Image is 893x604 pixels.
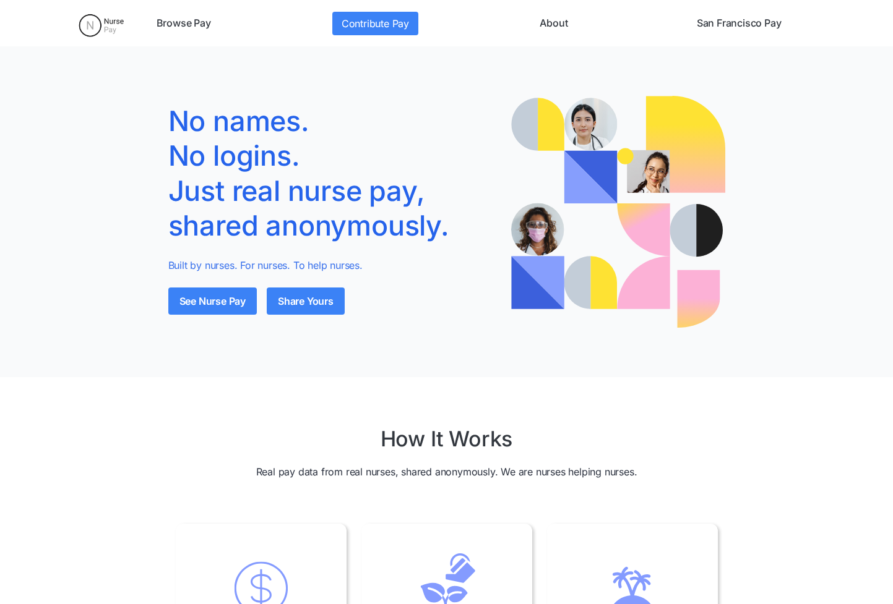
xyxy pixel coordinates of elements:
a: San Francisco Pay [692,12,787,35]
p: Built by nurses. For nurses. To help nurses. [168,258,493,273]
a: See Nurse Pay [168,287,257,315]
h2: How It Works [381,427,513,452]
a: Share Yours [267,287,345,315]
h1: No names. No logins. Just real nurse pay, shared anonymously. [168,104,493,243]
p: Real pay data from real nurses, shared anonymously. We are nurses helping nurses. [256,464,637,479]
a: Contribute Pay [332,12,418,35]
a: About [535,12,572,35]
a: Browse Pay [152,12,216,35]
img: Illustration of a nurse with speech bubbles showing real pay quotes [511,96,725,328]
